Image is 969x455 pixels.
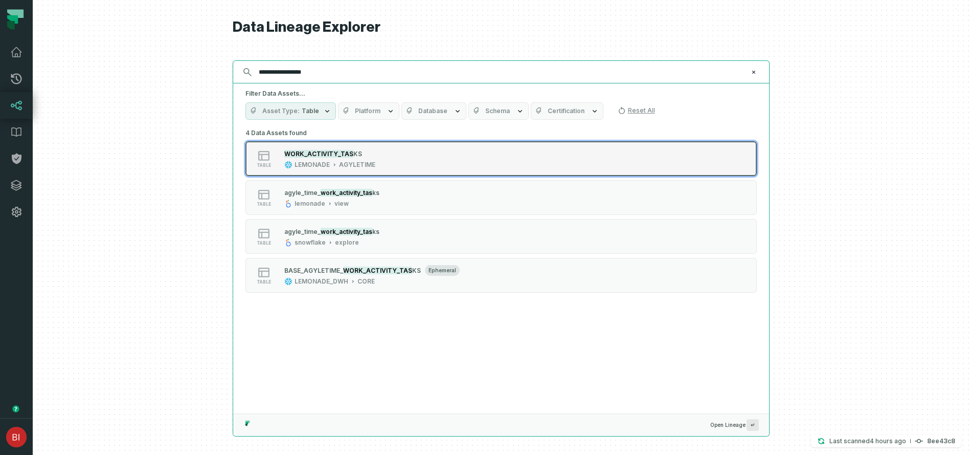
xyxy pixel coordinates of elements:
[829,436,906,446] p: Last scanned
[468,102,529,120] button: Schema
[11,404,20,414] div: Tooltip anchor
[295,239,326,247] div: snowflake
[233,18,770,36] h1: Data Lineage Explorer
[245,102,336,120] button: Asset TypeTable
[372,228,379,235] span: ks
[811,435,961,447] button: Last scanned[DATE] 2:26:10 PM8ee43c8
[321,189,372,197] mark: work_activity_tas
[355,107,380,115] span: Platform
[245,258,757,293] button: tableephemeralLEMONADE_DWHCORE
[295,161,330,169] div: LEMONADE
[485,107,510,115] span: Schema
[331,267,343,274] span: ME_
[343,267,412,274] mark: WORK_ACTIVITY_TAS
[531,102,603,120] button: Certification
[335,239,359,247] div: explore
[308,228,321,235] span: me_
[245,219,757,254] button: tablesnowflakeexplore
[284,150,353,158] mark: WORK_ACTIVITY_TAS
[284,189,308,197] span: agyle_ti
[284,228,308,235] span: agyle_ti
[338,102,399,120] button: Platform
[245,126,757,306] div: 4 Data Assets found
[295,200,325,208] div: lemonade
[334,200,349,208] div: view
[233,126,769,414] div: Suggestions
[870,437,906,445] relative-time: Oct 10, 2025, 2:26 PM EDT
[747,419,759,431] span: Press ↵ to add a new Data Asset to the graph
[401,102,466,120] button: Database
[308,189,321,197] span: me_
[302,107,319,115] span: Table
[257,202,271,207] span: table
[257,241,271,246] span: table
[357,277,375,286] div: CORE
[927,438,955,444] h4: 8ee43c8
[749,67,759,77] button: Clear search query
[418,107,447,115] span: Database
[710,419,759,431] span: Open Lineage
[548,107,584,115] span: Certification
[321,228,372,235] mark: work_activity_tas
[257,279,271,285] span: table
[339,161,375,169] div: AGYLETIME
[425,265,460,276] span: ephemeral
[257,163,271,168] span: table
[372,189,379,197] span: ks
[245,141,757,176] button: tableLEMONADEAGYLETIME
[6,427,27,447] img: avatar of ben inbar
[245,90,757,98] h5: Filter Data Assets...
[353,150,362,158] span: KS
[262,107,300,115] span: Asset Type
[284,267,331,274] span: BASE_AGYLETI
[614,102,659,119] button: Reset All
[412,267,421,274] span: KS
[295,277,348,286] div: LEMONADE_DWH
[245,180,757,215] button: tablelemonadeview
